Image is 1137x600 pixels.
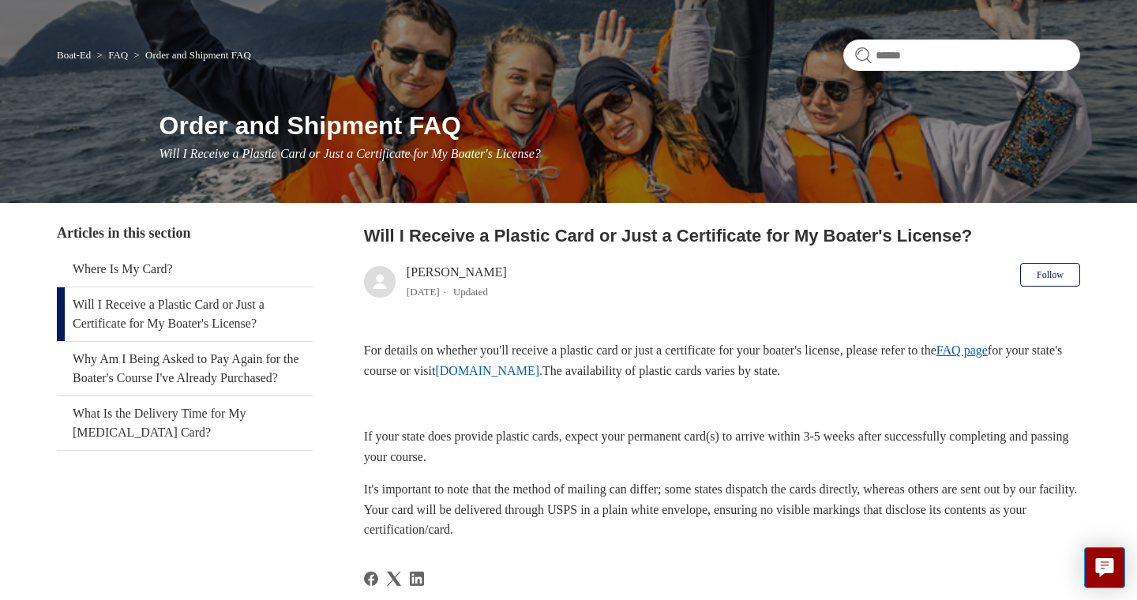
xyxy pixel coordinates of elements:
[57,225,190,241] span: Articles in this section
[145,49,251,61] a: Order and Shipment FAQ
[1020,263,1080,287] button: Follow Article
[364,572,378,586] a: Facebook
[364,340,1080,381] p: For details on whether you'll receive a plastic card or just a certificate for your boater's lice...
[936,343,988,357] a: FAQ page
[130,49,250,61] li: Order and Shipment FAQ
[57,49,94,61] li: Boat-Ed
[57,49,91,61] a: Boat-Ed
[387,572,401,586] a: X Corp
[364,479,1080,540] p: It's important to note that the method of mailing can differ; some states dispatch the cards dire...
[364,426,1080,467] p: If your state does provide plastic cards, expect your permanent card(s) to arrive within 3-5 week...
[407,286,440,298] time: 04/08/2025, 09:43
[57,252,313,287] a: Where Is My Card?
[453,286,488,298] li: Updated
[407,263,507,301] div: [PERSON_NAME]
[843,39,1080,71] input: Search
[108,49,128,61] a: FAQ
[410,572,424,586] svg: Share this page on LinkedIn
[57,342,313,396] a: Why Am I Being Asked to Pay Again for the Boater's Course I've Already Purchased?
[410,572,424,586] a: LinkedIn
[364,223,1080,249] h2: Will I Receive a Plastic Card or Just a Certificate for My Boater's License?
[435,364,542,377] a: [DOMAIN_NAME].
[387,572,401,586] svg: Share this page on X Corp
[94,49,131,61] li: FAQ
[57,287,313,341] a: Will I Receive a Plastic Card or Just a Certificate for My Boater's License?
[159,107,1080,144] h1: Order and Shipment FAQ
[1084,547,1125,588] button: Live chat
[364,572,378,586] svg: Share this page on Facebook
[159,147,541,160] span: Will I Receive a Plastic Card or Just a Certificate for My Boater's License?
[57,396,313,450] a: What Is the Delivery Time for My [MEDICAL_DATA] Card?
